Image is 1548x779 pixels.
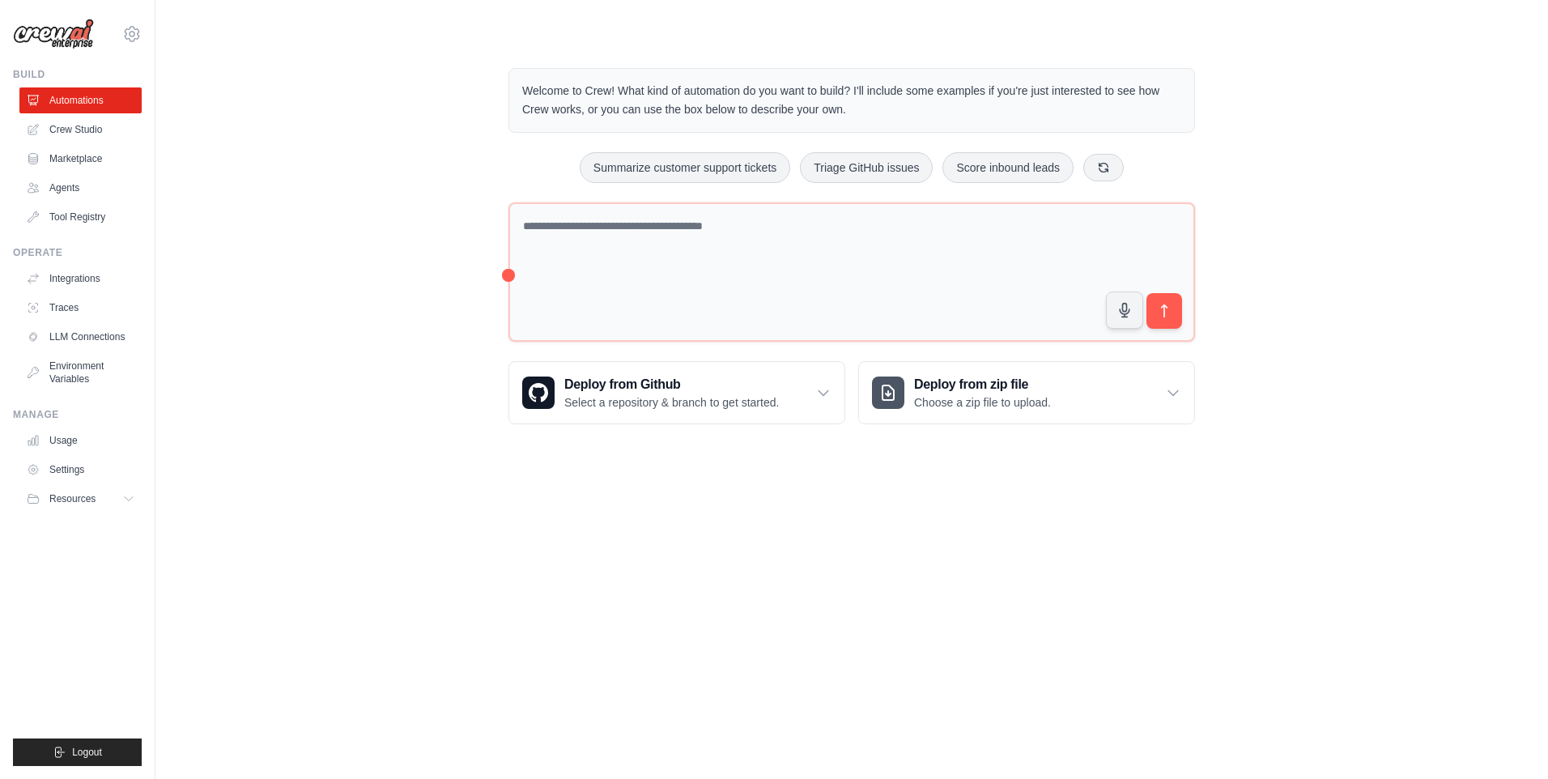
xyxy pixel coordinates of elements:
[19,117,142,143] a: Crew Studio
[19,175,142,201] a: Agents
[19,295,142,321] a: Traces
[13,19,94,49] img: Logo
[522,82,1181,119] p: Welcome to Crew! What kind of automation do you want to build? I'll include some examples if you'...
[13,408,142,421] div: Manage
[19,324,142,350] a: LLM Connections
[19,87,142,113] a: Automations
[49,492,96,505] span: Resources
[19,146,142,172] a: Marketplace
[19,457,142,483] a: Settings
[13,739,142,766] button: Logout
[19,266,142,292] a: Integrations
[13,246,142,259] div: Operate
[914,394,1051,411] p: Choose a zip file to upload.
[564,394,779,411] p: Select a repository & branch to get started.
[19,428,142,453] a: Usage
[800,152,933,183] button: Triage GitHub issues
[564,375,779,394] h3: Deploy from Github
[19,486,142,512] button: Resources
[580,152,790,183] button: Summarize customer support tickets
[19,353,142,392] a: Environment Variables
[13,68,142,81] div: Build
[19,204,142,230] a: Tool Registry
[914,375,1051,394] h3: Deploy from zip file
[72,746,102,759] span: Logout
[942,152,1074,183] button: Score inbound leads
